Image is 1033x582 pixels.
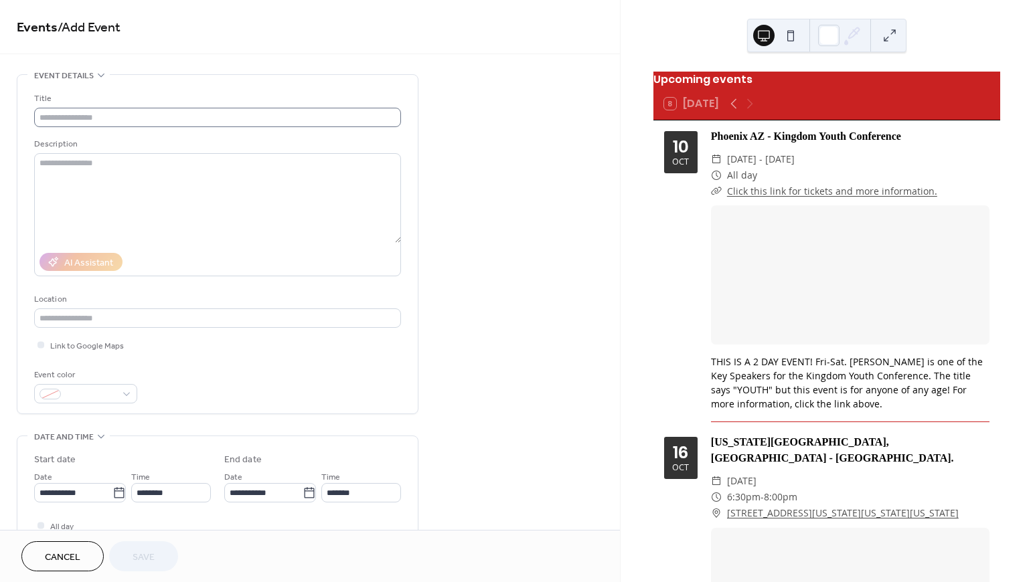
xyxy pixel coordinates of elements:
div: ​ [711,473,722,489]
span: All day [727,167,757,183]
div: Title [34,92,398,106]
span: Date [34,470,52,484]
span: Date [224,470,242,484]
div: Oct [672,158,689,167]
div: ​ [711,167,722,183]
span: 8:00pm [764,489,797,505]
div: Location [34,292,398,306]
span: Event details [34,69,94,83]
div: Description [34,137,398,151]
div: ​ [711,505,722,521]
a: Phoenix AZ - Kingdom Youth Conference [711,130,901,142]
span: [DATE] - [DATE] [727,151,795,167]
span: Cancel [45,551,80,565]
a: Click this link for tickets and more information. [727,185,937,197]
span: / Add Event [58,15,121,41]
div: 16 [673,444,688,461]
div: ​ [711,183,722,199]
span: Time [131,470,150,484]
span: All day [50,520,74,534]
div: Start date [34,453,76,467]
div: Oct [672,464,689,472]
button: Cancel [21,541,104,571]
div: Event color [34,368,135,382]
a: Events [17,15,58,41]
div: End date [224,453,262,467]
div: 10 [673,138,689,155]
div: ​ [711,151,722,167]
div: THIS IS A 2 DAY EVENT! Fri-Sat. [PERSON_NAME] is one of the Key Speakers for the Kingdom Youth Co... [711,355,989,411]
a: [STREET_ADDRESS][US_STATE][US_STATE][US_STATE] [727,505,959,521]
span: - [761,489,764,505]
span: Time [321,470,340,484]
span: Link to Google Maps [50,339,124,353]
div: ​ [711,489,722,505]
span: 6:30pm [727,489,761,505]
div: [US_STATE][GEOGRAPHIC_DATA], [GEOGRAPHIC_DATA] - [GEOGRAPHIC_DATA]. [711,434,989,466]
span: Date and time [34,430,94,444]
span: [DATE] [727,473,757,489]
div: Upcoming events [653,72,1000,88]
